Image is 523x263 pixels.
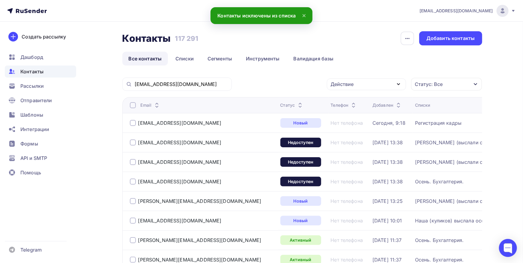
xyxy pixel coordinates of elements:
a: Регистрация кадры [415,120,462,126]
a: [DATE] 10:01 [372,218,402,224]
a: Списки [169,52,200,66]
div: Добавлен [372,102,402,108]
a: Валидация базы [287,52,340,66]
a: Недоступен [280,157,321,167]
a: Активный [280,235,321,245]
a: [DATE] 13:38 [372,139,403,145]
a: [EMAIL_ADDRESS][DOMAIN_NAME] [138,120,222,126]
a: Осень. Бухгалтерия. [415,237,464,243]
a: Осень. Бухгалтерия. [415,257,464,263]
a: Все контакты [122,52,168,66]
a: Нет телефона [331,198,363,204]
a: Шаблоны [5,109,76,121]
a: [EMAIL_ADDRESS][DOMAIN_NAME] [420,5,516,17]
h3: 117 291 [175,34,199,43]
input: Поиск [135,81,228,87]
span: Интеграции [20,126,49,133]
a: [EMAIL_ADDRESS][DOMAIN_NAME] [138,179,222,185]
a: Нет телефона [331,237,363,243]
a: Осень. Бухгалтерия. [415,179,464,185]
a: Новый [280,196,321,206]
a: Нет телефона [331,179,363,185]
a: Недоступен [280,138,321,147]
div: Телефон [331,102,357,108]
a: Нет телефона [331,120,363,126]
a: Нет телефона [331,218,363,224]
button: Действие [327,78,406,90]
span: Telegram [20,246,42,253]
a: Формы [5,138,76,150]
button: Статус: Все [411,78,482,91]
a: [DATE] 13:25 [372,198,403,204]
a: [DATE] 11:37 [372,237,402,243]
a: [DATE] 13:38 [372,159,403,165]
span: Отправители [20,97,52,104]
a: [PERSON_NAME] (выслали сентябрь) [415,139,504,145]
a: [PERSON_NAME][EMAIL_ADDRESS][DOMAIN_NAME] [138,237,261,243]
div: Создать рассылку [22,33,66,40]
h2: Контакты [122,32,171,44]
span: Помощь [20,169,41,176]
div: Статус: Все [415,81,443,88]
span: Контакты [20,68,43,75]
span: Дашборд [20,54,43,61]
a: Дашборд [5,51,76,63]
a: Новый [280,118,321,128]
a: Нет телефона [331,139,363,145]
a: [PERSON_NAME][EMAIL_ADDRESS][DOMAIN_NAME] [138,198,261,204]
a: Сегодня, 9:18 [372,120,405,126]
a: [PERSON_NAME] (выслали сентябрь) [415,159,504,165]
a: [PERSON_NAME][EMAIL_ADDRESS][DOMAIN_NAME] [138,257,261,263]
span: API и SMTP [20,154,47,162]
a: Наша (куликов) выслала осень [415,218,490,224]
span: Рассылки [20,82,44,90]
a: Сегменты [201,52,238,66]
div: Действие [331,81,354,88]
a: Недоступен [280,177,321,186]
a: [EMAIL_ADDRESS][DOMAIN_NAME] [138,139,222,145]
div: [EMAIL_ADDRESS][DOMAIN_NAME] [138,218,222,224]
a: [PERSON_NAME] (выслали сентябрь) [415,198,504,204]
a: [DATE] 11:37 [372,257,402,263]
a: Отправители [5,94,76,106]
a: Нет телефона [331,257,363,263]
a: [EMAIL_ADDRESS][DOMAIN_NAME] [138,159,222,165]
span: [EMAIL_ADDRESS][DOMAIN_NAME] [420,8,493,14]
div: Списки [415,102,430,108]
a: Контакты [5,66,76,78]
a: [DATE] 13:38 [372,179,403,185]
a: Инструменты [240,52,286,66]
